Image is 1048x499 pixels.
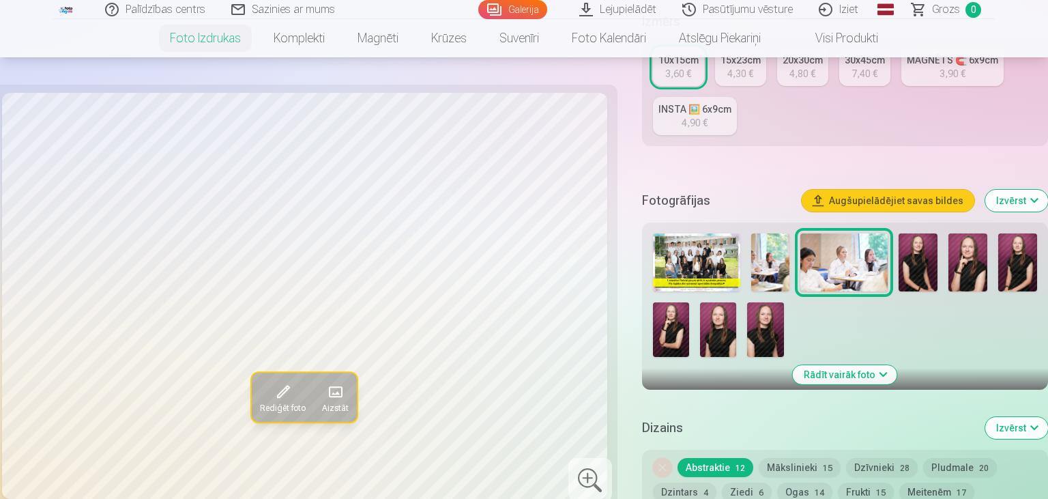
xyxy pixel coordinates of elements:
[985,417,1048,439] button: Izvērst
[663,19,777,57] a: Atslēgu piekariņi
[715,48,766,86] a: 15x23cm4,30 €
[252,373,314,422] button: Rediģēt foto
[653,97,737,135] a: INSTA 🖼️ 6x9cm4,90 €
[257,19,341,57] a: Komplekti
[665,67,691,81] div: 3,60 €
[260,403,306,414] span: Rediģēt foto
[979,464,989,473] span: 20
[759,488,763,498] span: 6
[720,53,761,67] div: 15x23cm
[815,488,824,498] span: 14
[727,67,753,81] div: 4,30 €
[839,48,890,86] a: 30x45cm7,40 €
[851,67,877,81] div: 7,40 €
[900,464,909,473] span: 28
[789,67,815,81] div: 4,80 €
[802,190,974,212] button: Augšupielādējiet savas bildes
[555,19,663,57] a: Foto kalendāri
[777,19,894,57] a: Visi produkti
[341,19,415,57] a: Magnēti
[678,458,753,477] button: Abstraktie12
[703,488,708,498] span: 4
[777,48,828,86] a: 20x30cm4,80 €
[985,190,1048,212] button: Izvērst
[736,464,745,473] span: 12
[823,464,832,473] span: 15
[846,458,918,477] button: Dzīvnieki28
[658,53,699,67] div: 10x15cm
[957,488,966,498] span: 17
[642,418,974,438] h5: Dizains
[658,102,731,116] div: INSTA 🖼️ 6x9cm
[154,19,257,57] a: Foto izdrukas
[415,19,483,57] a: Krūzes
[314,373,357,422] button: Aizstāt
[59,5,74,14] img: /fa1
[876,488,886,498] span: 15
[845,53,885,67] div: 30x45cm
[965,2,981,18] span: 0
[759,458,841,477] button: Mākslinieki15
[901,48,1004,86] a: MAGNĒTS 🧲 6x9cm3,90 €
[483,19,555,57] a: Suvenīri
[682,116,708,130] div: 4,90 €
[322,403,349,414] span: Aizstāt
[940,67,965,81] div: 3,90 €
[653,48,704,86] a: 10x15cm3,60 €
[907,53,998,67] div: MAGNĒTS 🧲 6x9cm
[793,365,897,384] button: Rādīt vairāk foto
[783,53,823,67] div: 20x30cm
[923,458,997,477] button: Pludmale20
[932,1,960,18] span: Grozs
[642,191,791,210] h5: Fotogrāfijas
